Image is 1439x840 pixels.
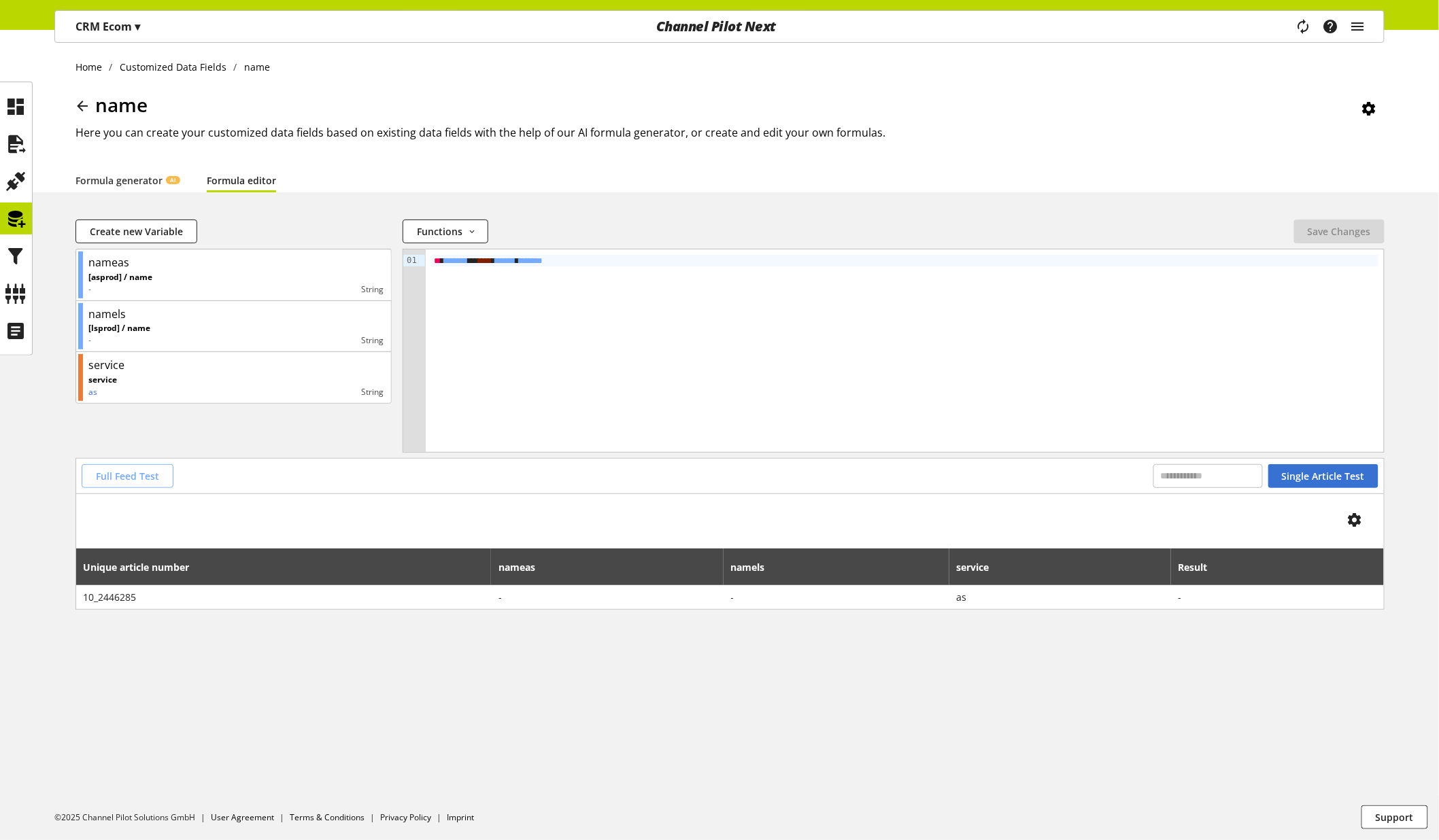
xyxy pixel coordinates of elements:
p: - [88,283,152,296]
button: Full Feed Test [82,464,173,488]
span: nameas [498,560,535,574]
a: Home [75,60,109,74]
span: service [956,560,989,574]
button: Single Article Test [1268,464,1378,488]
div: 01 [403,255,419,266]
span: 10_2446285 [84,590,484,604]
p: CRM Ecom [75,18,140,35]
li: ©2025 Channel Pilot Solutions GmbH [54,811,211,824]
a: Terms & Conditions [290,811,365,823]
p: [lsprod] / name [88,322,150,334]
p: service [88,374,117,386]
span: Functions [417,224,462,239]
button: Support [1361,805,1428,829]
div: nameas [88,254,129,270]
div: namels [88,306,126,322]
span: as [956,590,1164,604]
p: - [88,334,150,347]
span: namels [731,560,765,574]
button: Functions [403,220,488,243]
a: Formula editor [207,173,276,188]
nav: main navigation [54,10,1385,43]
span: AI [170,176,176,184]
a: Customized Data Fields [113,60,234,74]
a: Formula generatorAI [75,173,180,188]
a: Privacy Policy [380,811,431,823]
span: Support [1376,810,1414,824]
p: as [88,386,117,398]
span: Create new Variable [90,224,183,239]
div: string [117,386,384,398]
button: Save Changes [1294,220,1385,243]
div: string [152,283,384,296]
span: Single Article Test [1282,469,1365,483]
a: User Agreement [211,811,274,823]
span: name [95,92,148,118]
span: ▾ [135,19,140,34]
span: Save Changes [1308,224,1371,239]
span: Full Feed Test [96,469,159,483]
button: Create new Variable [75,220,197,243]
div: service [88,357,124,373]
p: [asprod] / name [88,271,152,283]
span: Result [1178,560,1207,574]
h2: Here you can create your customized data fields based on existing data fields with the help of ou... [75,124,1385,141]
span: Unique article number [84,560,190,574]
a: Imprint [447,811,474,823]
div: string [150,334,384,347]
